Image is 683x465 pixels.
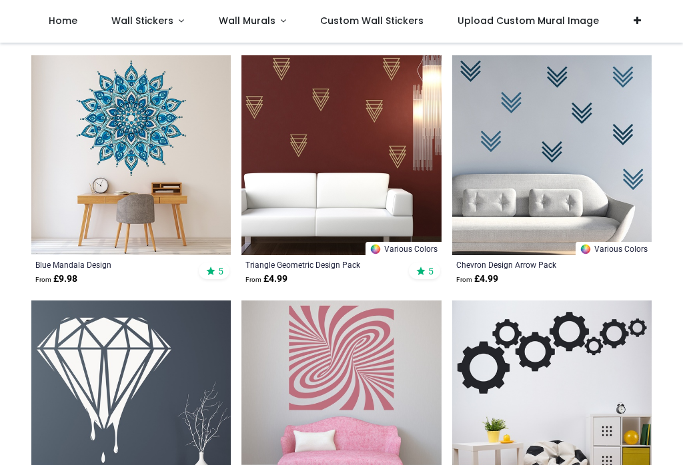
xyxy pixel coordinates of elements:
[456,259,610,270] a: Chevron Design Arrow Pack
[35,259,189,270] a: Blue Mandala Design
[580,243,592,255] img: Color Wheel
[245,276,261,283] span: From
[35,276,51,283] span: From
[366,242,442,255] a: Various Colors
[241,55,441,254] img: Triangle Geometric Design Wall Sticker Pack
[370,243,382,255] img: Color Wheel
[31,55,231,254] img: Blue Mandala Design Wall Sticker
[218,265,223,277] span: 5
[458,14,599,27] span: Upload Custom Mural Image
[320,14,424,27] span: Custom Wall Stickers
[245,259,399,270] a: Triangle Geometric Design Pack
[452,55,652,254] img: Chevron Design Arrow Wall Sticker Pack
[49,14,77,27] span: Home
[456,276,472,283] span: From
[245,272,287,286] strong: £ 4.99
[111,14,173,27] span: Wall Stickers
[219,14,275,27] span: Wall Murals
[576,242,652,255] a: Various Colors
[456,272,498,286] strong: £ 4.99
[35,272,77,286] strong: £ 9.98
[428,265,434,277] span: 5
